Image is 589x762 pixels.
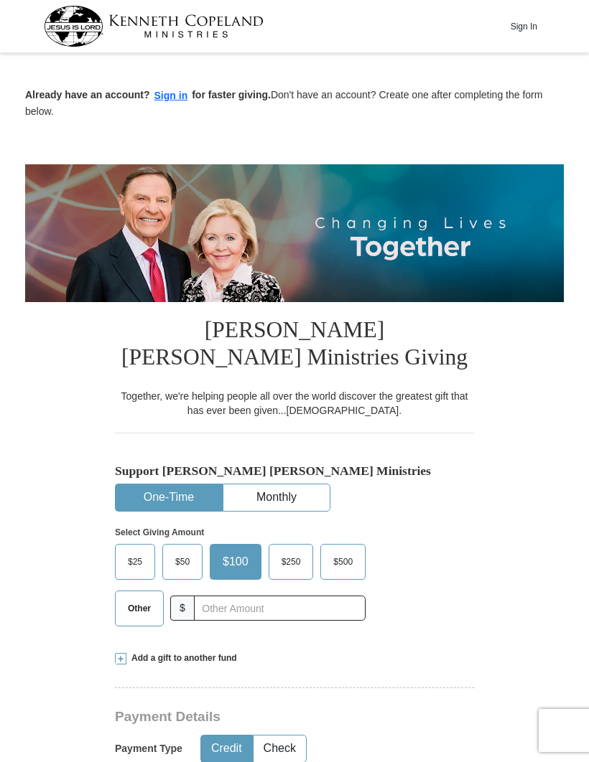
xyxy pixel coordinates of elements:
[121,551,149,573] span: $25
[115,527,204,537] strong: Select Giving Amount
[326,551,360,573] span: $500
[168,551,197,573] span: $50
[170,596,195,621] span: $
[121,598,158,619] span: Other
[25,89,271,100] strong: Already have an account? for faster giving.
[115,389,474,418] div: Together, we're helping people all over the world discover the greatest gift that has ever been g...
[215,551,256,573] span: $100
[223,484,330,511] button: Monthly
[116,484,222,511] button: One-Time
[44,6,264,47] img: kcm-header-logo.svg
[274,551,308,573] span: $250
[502,15,545,37] button: Sign In
[201,735,252,762] button: Credit
[115,709,481,725] h3: Payment Details
[25,88,564,118] p: Don't have an account? Create one after completing the form below.
[194,596,366,621] input: Other Amount
[115,464,474,479] h5: Support [PERSON_NAME] [PERSON_NAME] Ministries
[115,302,474,389] h1: [PERSON_NAME] [PERSON_NAME] Ministries Giving
[150,88,193,104] button: Sign in
[126,652,237,664] span: Add a gift to another fund
[254,735,306,762] button: Check
[115,743,182,755] h5: Payment Type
